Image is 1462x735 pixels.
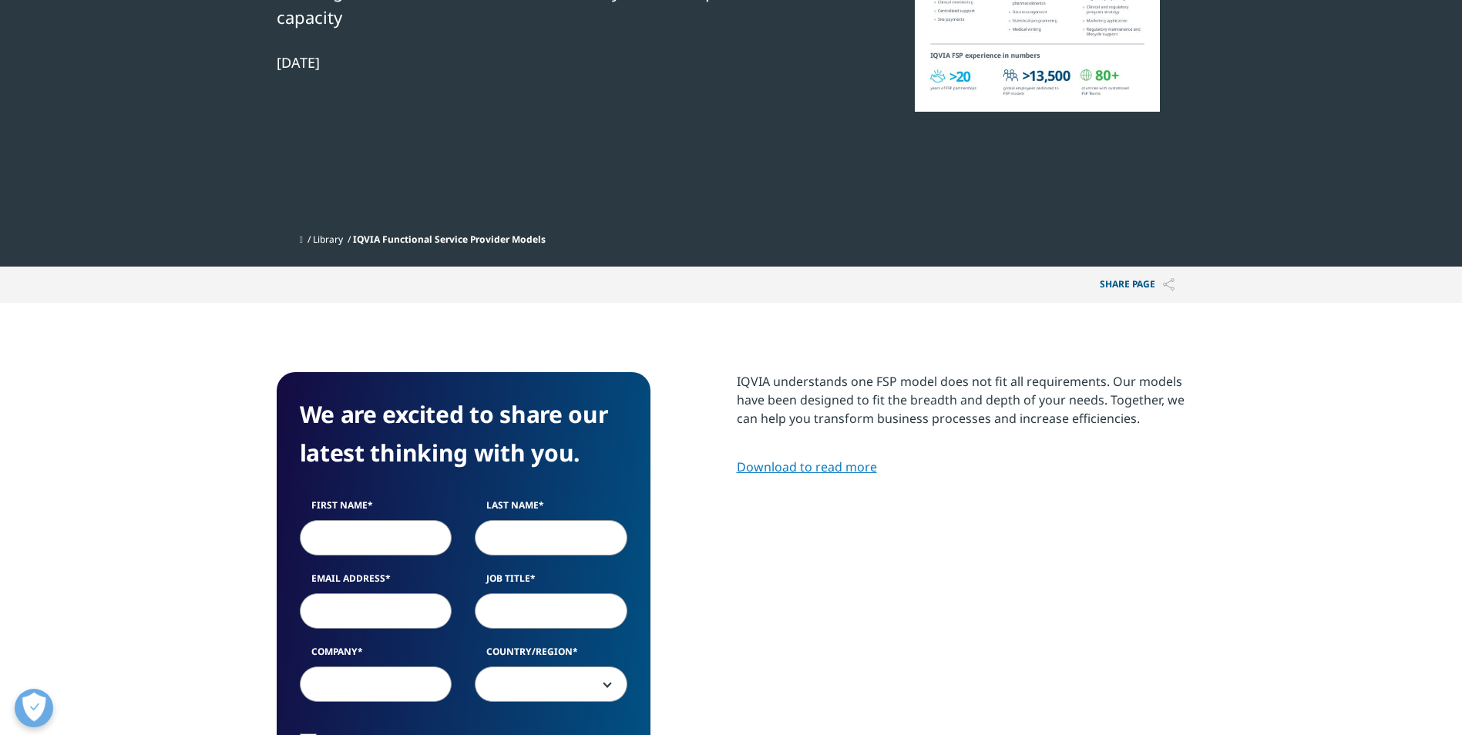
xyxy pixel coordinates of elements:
[15,689,53,727] button: Open Preferences
[1088,267,1186,303] p: Share PAGE
[313,233,343,246] a: Library
[1088,267,1186,303] button: Share PAGEShare PAGE
[737,372,1186,439] p: IQVIA understands one FSP model does not fit all requirements. Our models have been designed to f...
[475,498,627,520] label: Last Name
[475,572,627,593] label: Job Title
[277,53,805,72] div: [DATE]
[737,458,877,475] a: Download to read more
[300,572,452,593] label: Email Address
[300,645,452,666] label: Company
[1163,278,1175,291] img: Share PAGE
[300,498,452,520] label: First Name
[353,233,546,246] span: IQVIA Functional Service Provider Models
[300,395,627,472] h4: We are excited to share our latest thinking with you.
[475,645,627,666] label: Country/Region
